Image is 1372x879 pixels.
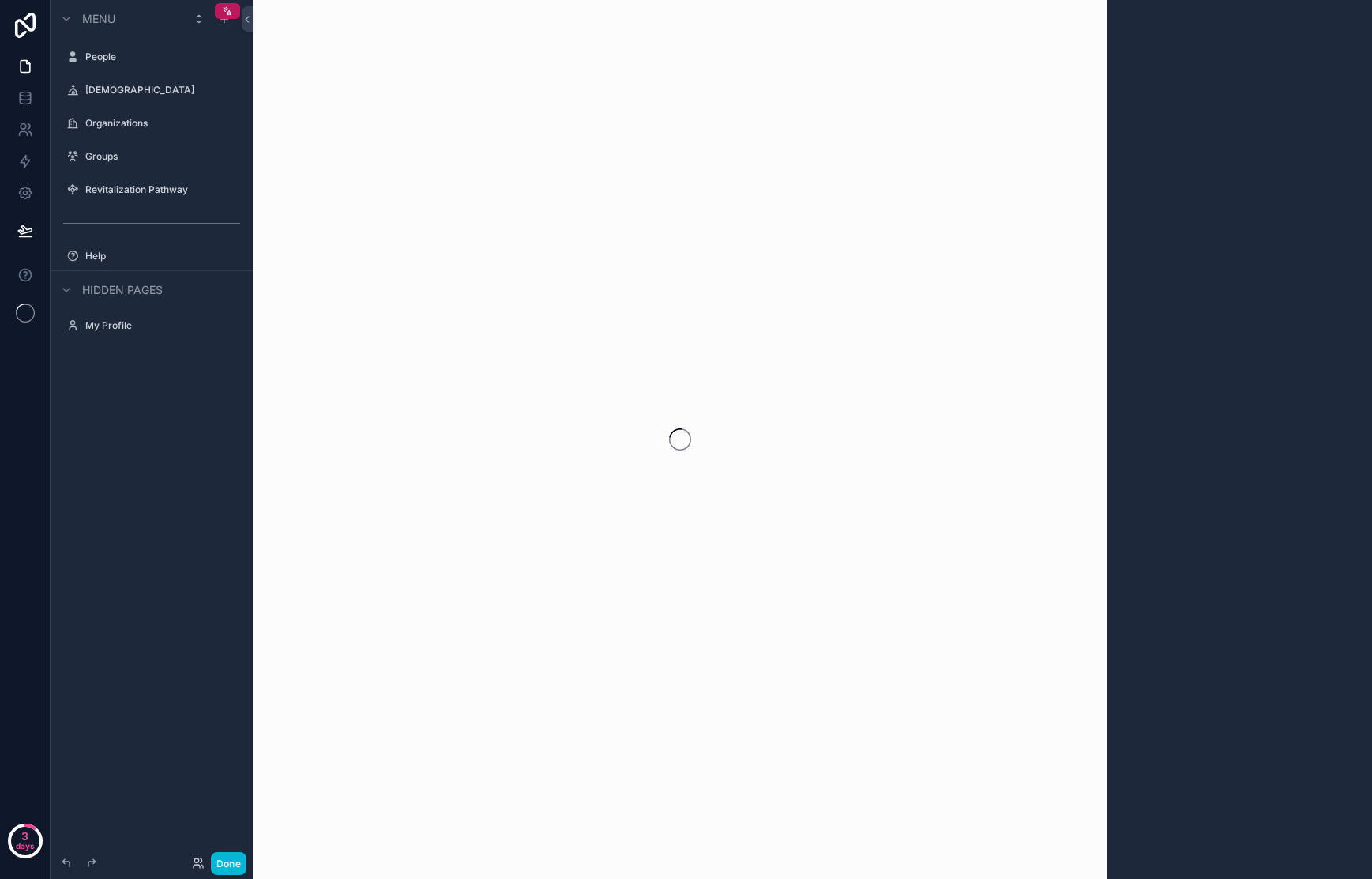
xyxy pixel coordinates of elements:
label: Organizations [85,117,240,130]
p: 3 [21,828,28,844]
label: [DEMOGRAPHIC_DATA] [85,84,240,96]
p: days [16,835,35,857]
span: Menu [82,11,115,27]
label: Groups [85,150,240,163]
label: People [85,51,240,63]
label: My Profile [85,319,240,332]
label: Revitalization Pathway [85,183,240,196]
button: Done [211,852,246,875]
label: Help [85,250,240,262]
span: Hidden pages [82,282,163,298]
